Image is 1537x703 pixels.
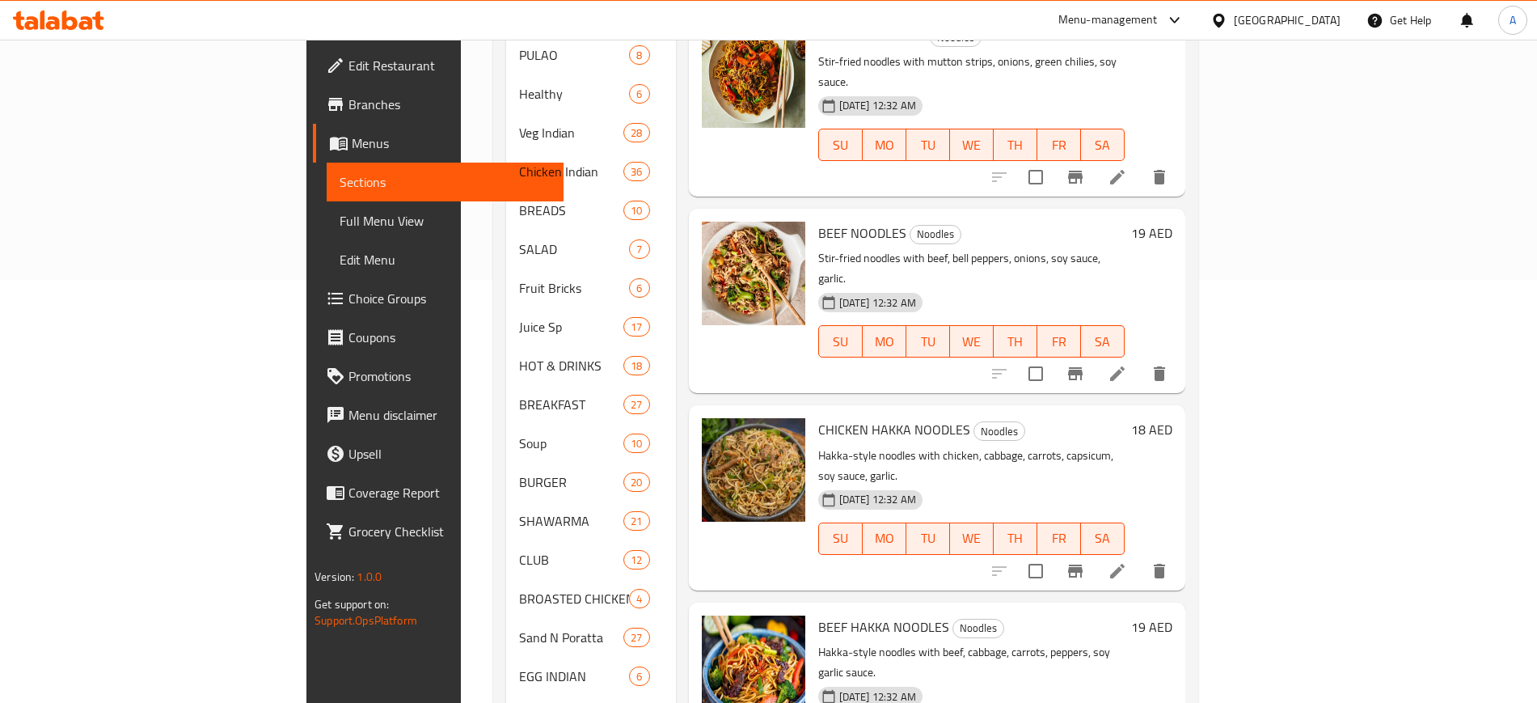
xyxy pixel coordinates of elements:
span: 28 [624,125,648,141]
span: 6 [630,87,648,102]
div: Fruit Bricks6 [506,269,676,307]
span: MO [869,527,900,550]
button: TU [906,523,950,555]
span: FR [1044,330,1075,354]
span: Edit Menu [340,250,550,269]
span: 20 [624,475,648,490]
button: TH [994,523,1037,555]
span: TH [1000,527,1031,550]
div: items [623,472,649,492]
h6: 19 AED [1131,24,1172,47]
span: HOT & DRINKS [519,356,624,375]
a: Choice Groups [313,279,563,318]
span: WE [956,133,987,157]
div: Healthy [519,84,630,104]
button: SU [818,325,863,358]
div: items [623,395,649,414]
span: Coverage Report [348,483,550,502]
span: WE [956,527,987,550]
div: Chicken Indian36 [506,152,676,191]
a: Menus [313,124,563,163]
div: items [623,201,649,220]
a: Full Menu View [327,201,563,240]
div: Chicken Indian [519,162,624,181]
div: BROASTED CHICKEN4 [506,579,676,618]
div: items [623,317,649,337]
div: SALAD7 [506,230,676,269]
span: Fruit Bricks [519,278,630,298]
div: BURGER [519,472,624,492]
a: Edit menu item [1108,364,1127,383]
span: Promotions [348,366,550,386]
div: Juice Sp17 [506,307,676,346]
div: Noodles [973,421,1025,441]
span: SA [1087,527,1118,550]
a: Menu disclaimer [313,396,563,434]
div: items [623,356,649,375]
span: TU [913,330,944,354]
div: BROASTED CHICKEN [519,589,630,608]
p: Stir-fried noodles with beef, bell peppers, onions, soy sauce, garlic. [818,248,1125,289]
div: BREADS10 [506,191,676,230]
div: Veg Indian28 [506,113,676,152]
span: Grocery Checklist [348,522,550,541]
div: items [623,162,649,181]
span: Full Menu View [340,211,550,231]
button: delete [1140,552,1179,591]
span: 6 [630,281,648,296]
img: CHICKEN HAKKA NOODLES [702,418,805,522]
a: Sections [327,163,563,201]
button: SA [1081,325,1125,358]
span: 6 [630,669,648,684]
div: items [623,434,649,453]
a: Edit Restaurant [313,46,563,85]
a: Edit Menu [327,240,563,279]
span: Choice Groups [348,289,550,308]
div: Sand N Poratta27 [506,618,676,657]
span: Edit Restaurant [348,56,550,75]
span: A [1510,11,1516,29]
div: Menu-management [1058,11,1158,30]
div: Noodles [910,225,961,244]
span: CHICKEN HAKKA NOODLES [818,417,970,442]
span: Get support on: [315,594,389,615]
span: SALAD [519,239,630,259]
button: FR [1037,325,1081,358]
div: Sand N Poratta [519,628,624,647]
span: 12 [624,553,648,568]
span: Select to update [1019,160,1053,194]
span: MO [869,330,900,354]
div: items [629,589,649,608]
span: TU [913,527,944,550]
div: items [629,45,649,65]
span: Soup [519,434,624,453]
span: 8 [630,48,648,63]
span: MO [869,133,900,157]
div: PULAO8 [506,36,676,74]
div: Veg Indian [519,123,624,142]
button: TH [994,325,1037,358]
button: FR [1037,129,1081,161]
span: Branches [348,95,550,114]
div: SHAWARMA21 [506,502,676,540]
span: BEEF NOODLES [818,221,906,245]
div: items [623,511,649,531]
div: items [623,123,649,142]
div: Soup10 [506,424,676,463]
button: SU [818,523,863,555]
button: MO [863,129,906,161]
span: 10 [624,203,648,218]
div: items [623,628,649,647]
button: WE [950,523,994,555]
p: Hakka-style noodles with chicken, cabbage, carrots, capsicum, soy sauce, garlic. [818,446,1125,486]
div: CLUB [519,550,624,570]
button: delete [1140,354,1179,393]
button: TU [906,129,950,161]
a: Promotions [313,357,563,396]
span: Select to update [1019,554,1053,588]
span: Juice Sp [519,317,624,337]
span: 10 [624,436,648,451]
button: Branch-specific-item [1056,354,1095,393]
